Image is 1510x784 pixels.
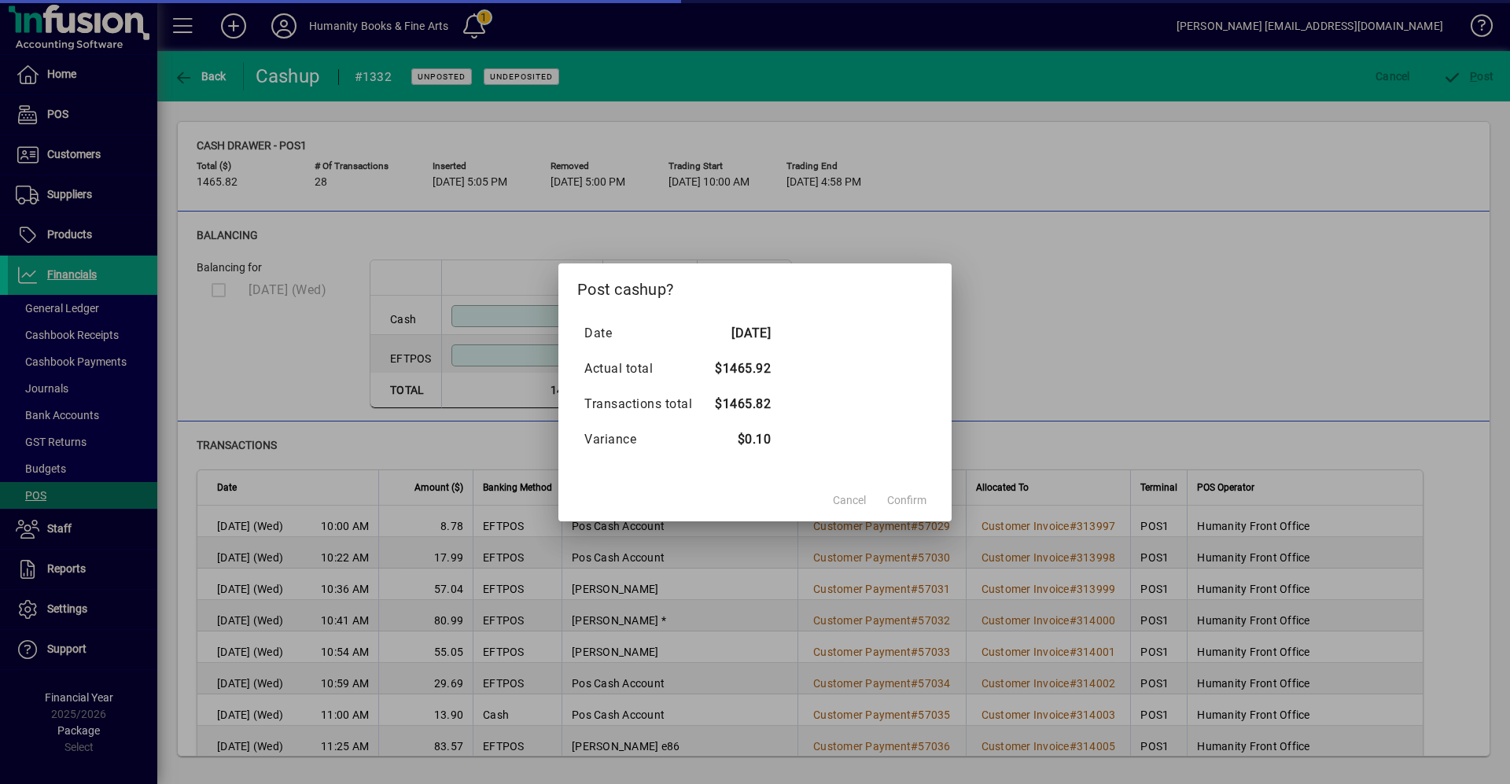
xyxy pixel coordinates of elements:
h2: Post cashup? [558,263,952,309]
td: Variance [584,422,708,458]
td: $1465.82 [708,387,771,422]
td: $1465.92 [708,352,771,387]
td: Transactions total [584,387,708,422]
td: Date [584,316,708,352]
td: $0.10 [708,422,771,458]
td: Actual total [584,352,708,387]
td: [DATE] [708,316,771,352]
